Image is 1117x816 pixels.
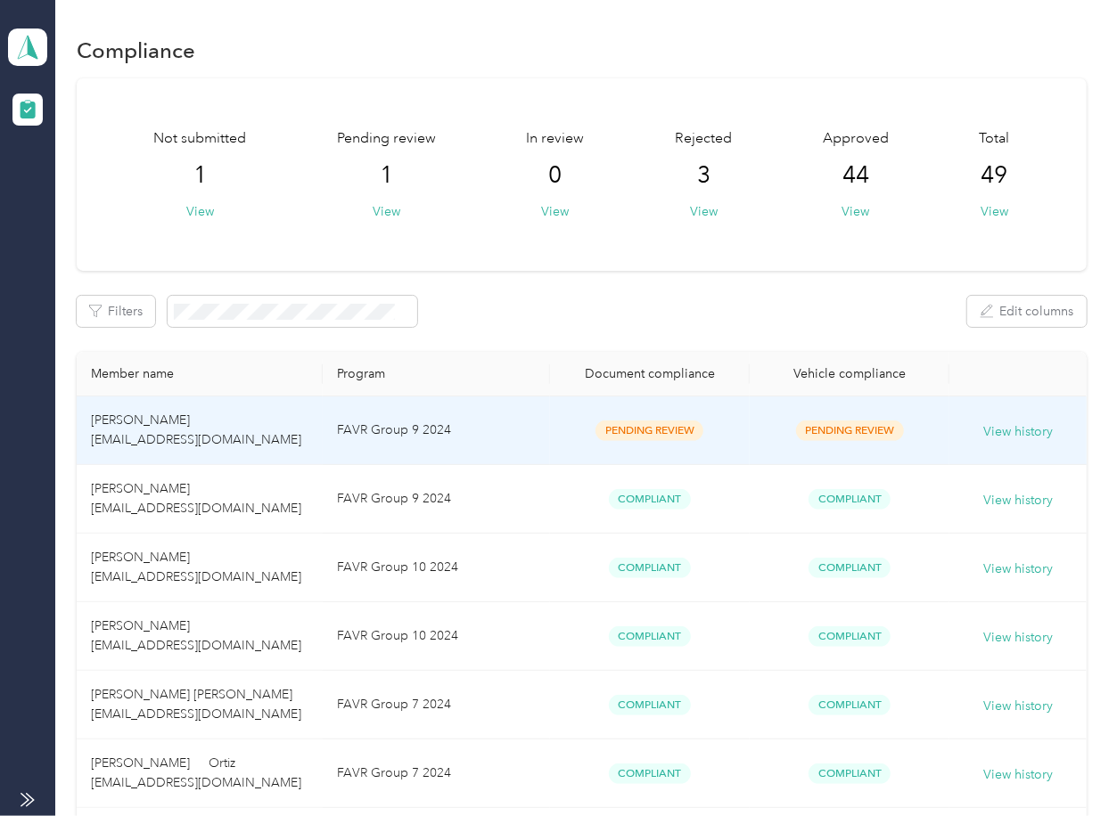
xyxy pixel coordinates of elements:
[609,763,691,784] span: Compliant
[697,161,710,190] span: 3
[323,396,550,465] td: FAVR Group 9 2024
[609,695,691,715] span: Compliant
[983,765,1053,785] button: View history
[91,755,301,790] span: [PERSON_NAME] Ortiz [EMAIL_ADDRESS][DOMAIN_NAME]
[77,352,322,396] th: Member name
[809,763,891,784] span: Compliant
[983,628,1053,648] button: View history
[323,671,550,739] td: FAVR Group 7 2024
[796,420,904,441] span: Pending Review
[983,491,1053,510] button: View history
[595,420,703,441] span: Pending Review
[91,412,301,447] span: [PERSON_NAME] [EMAIL_ADDRESS][DOMAIN_NAME]
[764,366,935,381] div: Vehicle compliance
[193,161,207,190] span: 1
[77,296,155,327] button: Filters
[323,352,550,396] th: Program
[609,489,691,510] span: Compliant
[809,626,891,647] span: Compliant
[809,558,891,578] span: Compliant
[809,489,891,510] span: Compliant
[564,366,735,381] div: Document compliance
[981,202,1008,221] button: View
[527,128,585,150] span: In review
[380,161,393,190] span: 1
[323,534,550,602] td: FAVR Group 10 2024
[675,128,732,150] span: Rejected
[842,202,869,221] button: View
[542,202,570,221] button: View
[809,695,891,715] span: Compliant
[323,602,550,671] td: FAVR Group 10 2024
[373,202,400,221] button: View
[1017,716,1117,816] iframe: Everlance-gr Chat Button Frame
[91,618,301,653] span: [PERSON_NAME] [EMAIL_ADDRESS][DOMAIN_NAME]
[842,161,869,190] span: 44
[609,558,691,578] span: Compliant
[980,128,1010,150] span: Total
[91,687,301,722] span: [PERSON_NAME] [PERSON_NAME] [EMAIL_ADDRESS][DOMAIN_NAME]
[983,422,1053,442] button: View history
[981,161,1008,190] span: 49
[823,128,889,150] span: Approved
[323,465,550,534] td: FAVR Group 9 2024
[323,739,550,808] td: FAVR Group 7 2024
[609,626,691,647] span: Compliant
[967,296,1087,327] button: Edit columns
[91,550,301,584] span: [PERSON_NAME] [EMAIL_ADDRESS][DOMAIN_NAME]
[983,559,1053,579] button: View history
[153,128,246,150] span: Not submitted
[690,202,718,221] button: View
[77,41,195,60] h1: Compliance
[91,481,301,516] span: [PERSON_NAME] [EMAIL_ADDRESS][DOMAIN_NAME]
[549,161,563,190] span: 0
[337,128,436,150] span: Pending review
[983,697,1053,716] button: View history
[186,202,214,221] button: View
